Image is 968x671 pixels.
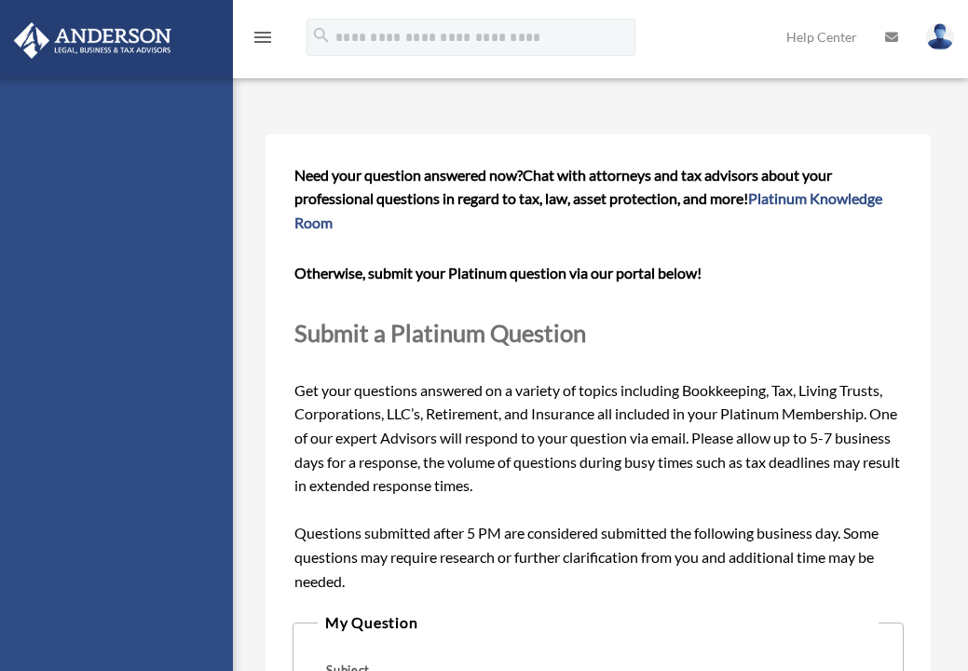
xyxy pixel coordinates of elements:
[252,33,274,48] a: menu
[294,319,586,347] span: Submit a Platinum Question
[294,189,882,231] a: Platinum Knowledge Room
[926,23,954,50] img: User Pic
[294,166,903,590] span: Get your questions answered on a variety of topics including Bookkeeping, Tax, Living Trusts, Cor...
[311,25,332,46] i: search
[318,609,879,636] legend: My Question
[294,166,882,231] span: Chat with attorneys and tax advisors about your professional questions in regard to tax, law, ass...
[294,264,702,281] b: Otherwise, submit your Platinum question via our portal below!
[252,26,274,48] i: menu
[294,166,523,184] span: Need your question answered now?
[8,22,177,59] img: Anderson Advisors Platinum Portal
